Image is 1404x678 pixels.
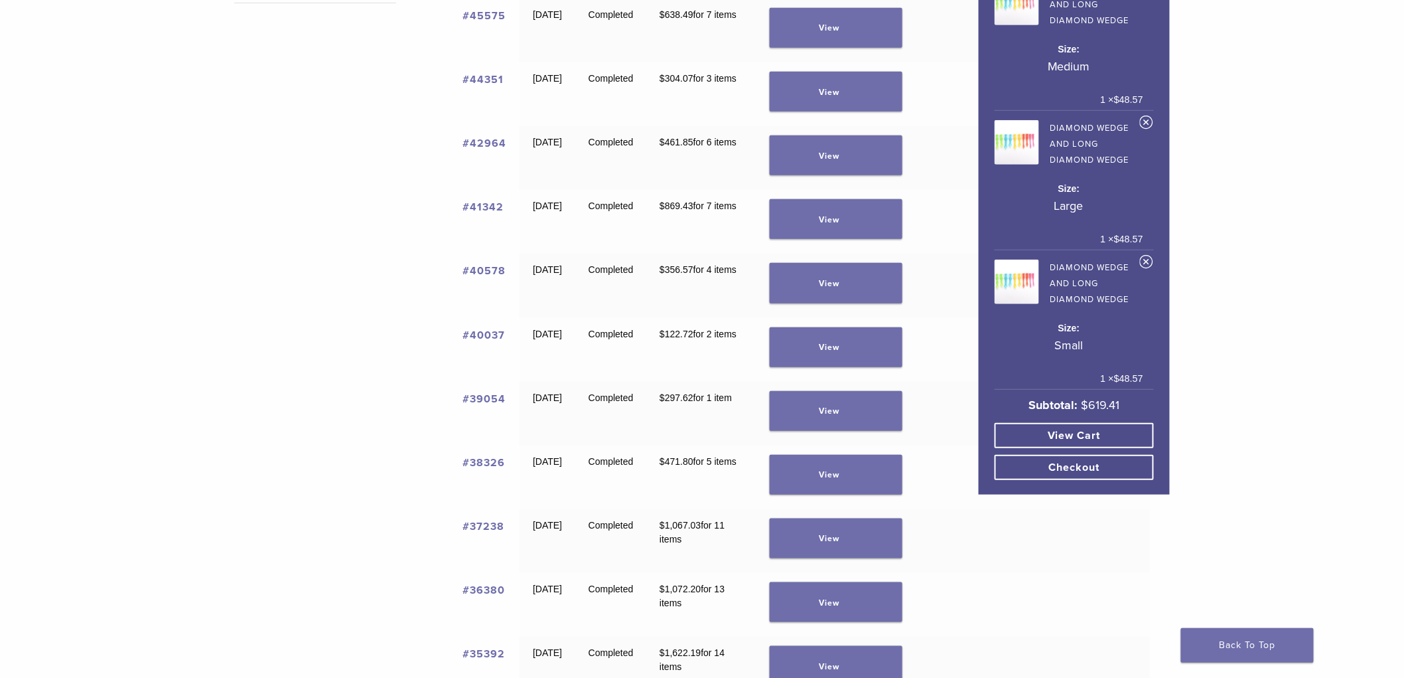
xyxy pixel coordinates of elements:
[463,584,506,597] a: View order number 36380
[646,126,756,190] td: for 6 items
[646,573,756,637] td: for 13 items
[770,582,902,622] a: View order 36380
[1082,398,1120,412] bdi: 619.41
[1114,234,1143,244] bdi: 48.57
[533,392,562,403] time: [DATE]
[1181,628,1314,663] a: Back To Top
[463,264,506,278] a: View order number 40578
[463,392,506,406] a: View order number 39054
[533,9,562,20] time: [DATE]
[660,73,665,84] span: $
[1029,398,1078,412] strong: Subtotal:
[660,201,693,211] span: 869.43
[533,329,562,339] time: [DATE]
[660,392,665,403] span: $
[995,196,1143,216] p: Large
[1101,232,1143,247] span: 1 ×
[660,520,665,531] span: $
[995,116,1143,168] a: Diamond Wedge and Long Diamond Wedge
[575,126,646,190] td: Completed
[1101,372,1143,386] span: 1 ×
[463,73,504,86] a: View order number 44351
[1114,234,1119,244] span: $
[660,73,693,84] span: 304.07
[995,321,1143,335] dt: Size:
[463,201,504,214] a: View order number 41342
[646,254,756,317] td: for 4 items
[575,509,646,573] td: Completed
[660,520,701,531] span: 1,067.03
[660,647,665,658] span: $
[646,382,756,446] td: for 1 item
[575,62,646,126] td: Completed
[660,584,665,594] span: $
[770,327,902,367] a: View order 40037
[463,456,506,469] a: View order number 38326
[995,260,1039,304] img: Diamond Wedge and Long Diamond Wedge
[575,318,646,382] td: Completed
[463,520,505,533] a: View order number 37238
[533,201,562,211] time: [DATE]
[533,73,562,84] time: [DATE]
[575,254,646,317] td: Completed
[995,256,1143,307] a: Diamond Wedge and Long Diamond Wedge
[770,135,902,175] a: View order 42964
[660,137,693,147] span: 461.85
[1101,93,1143,108] span: 1 ×
[533,137,562,147] time: [DATE]
[1114,94,1143,105] bdi: 48.57
[995,335,1143,355] p: Small
[533,520,562,531] time: [DATE]
[995,42,1143,56] dt: Size:
[995,56,1143,76] p: Medium
[770,391,902,431] a: View order 39054
[660,9,693,20] span: 638.49
[660,137,665,147] span: $
[646,509,756,573] td: for 11 items
[575,190,646,254] td: Completed
[463,329,506,342] a: View order number 40037
[660,264,665,275] span: $
[646,318,756,382] td: for 2 items
[533,264,562,275] time: [DATE]
[1114,94,1119,105] span: $
[1082,398,1089,412] span: $
[660,392,693,403] span: 297.62
[463,137,507,150] a: View order number 42964
[463,647,506,661] a: View order number 35392
[646,62,756,126] td: for 3 items
[660,329,693,339] span: 122.72
[770,8,902,48] a: View order 45575
[660,456,665,467] span: $
[995,182,1143,196] dt: Size:
[660,456,693,467] span: 471.80
[995,423,1154,448] a: View cart
[533,647,562,658] time: [DATE]
[463,9,506,23] a: View order number 45575
[575,382,646,446] td: Completed
[660,329,665,339] span: $
[575,446,646,509] td: Completed
[660,584,701,594] span: 1,072.20
[770,263,902,303] a: View order 40578
[770,455,902,495] a: View order 38326
[770,72,902,112] a: View order 44351
[646,446,756,509] td: for 5 items
[995,455,1154,480] a: Checkout
[575,573,646,637] td: Completed
[995,120,1039,165] img: Diamond Wedge and Long Diamond Wedge
[1140,254,1154,274] a: Remove Diamond Wedge and Long Diamond Wedge from cart
[1114,373,1143,384] bdi: 48.57
[770,199,902,239] a: View order 41342
[533,584,562,594] time: [DATE]
[1114,373,1119,384] span: $
[660,647,701,658] span: 1,622.19
[660,264,693,275] span: 356.57
[660,9,665,20] span: $
[660,201,665,211] span: $
[1140,115,1154,135] a: Remove Diamond Wedge and Long Diamond Wedge from cart
[770,519,902,558] a: View order 37238
[533,456,562,467] time: [DATE]
[646,190,756,254] td: for 7 items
